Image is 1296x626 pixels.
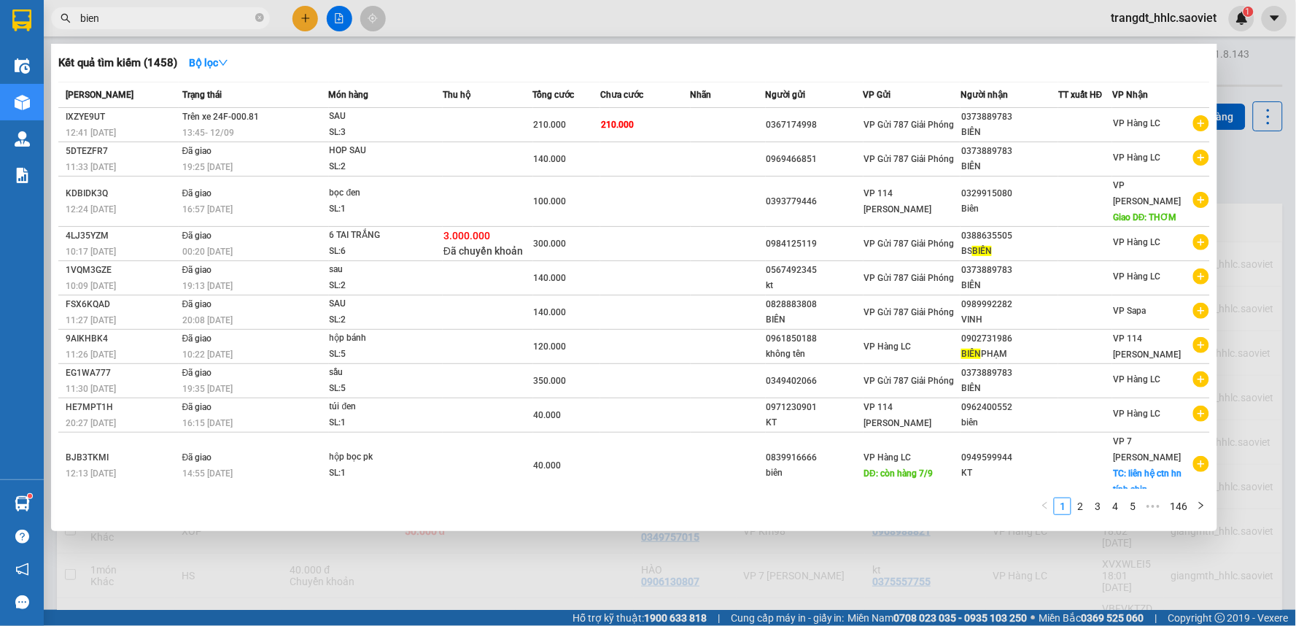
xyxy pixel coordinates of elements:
[15,563,29,576] span: notification
[534,376,567,386] span: 350.000
[767,331,863,347] div: 0961850188
[182,333,212,344] span: Đã giao
[66,315,116,325] span: 11:27 [DATE]
[691,90,712,100] span: Nhãn
[1058,90,1103,100] span: TT xuất HĐ
[330,347,439,363] div: SL: 5
[182,265,212,275] span: Đã giao
[12,9,31,31] img: logo-vxr
[961,109,1058,125] div: 0373889783
[534,120,567,130] span: 210.000
[961,244,1058,259] div: BS
[255,13,264,22] span: close-circle
[66,162,116,172] span: 11:33 [DATE]
[534,410,562,420] span: 40.000
[766,90,806,100] span: Người gửi
[182,162,233,172] span: 19:25 [DATE]
[961,159,1058,174] div: BIÊN
[66,281,116,291] span: 10:09 [DATE]
[182,231,212,241] span: Đã giao
[961,228,1058,244] div: 0388635505
[1054,498,1071,515] li: 1
[182,384,233,394] span: 19:35 [DATE]
[15,58,30,74] img: warehouse-icon
[767,117,863,133] div: 0367174998
[1113,180,1181,206] span: VP [PERSON_NAME]
[218,58,228,68] span: down
[961,125,1058,140] div: BIÊN
[329,90,369,100] span: Món hàng
[1106,498,1124,515] li: 4
[1165,498,1192,514] a: 146
[600,90,643,100] span: Chưa cước
[1141,498,1165,515] span: •••
[182,188,212,198] span: Đã giao
[1193,337,1209,353] span: plus-circle
[864,273,955,283] span: VP Gửi 787 Giải Phóng
[1141,498,1165,515] li: Next 5 Pages
[864,154,955,164] span: VP Gửi 787 Giải Phóng
[961,331,1058,347] div: 0902731986
[177,51,240,74] button: Bộ lọcdown
[1090,498,1106,514] a: 3
[601,120,634,130] span: 210.000
[330,278,439,294] div: SL: 2
[1113,409,1160,419] span: VP Hàng LC
[534,460,562,471] span: 40.000
[182,128,234,138] span: 13:45 - 12/09
[1113,271,1160,282] span: VP Hàng LC
[66,90,133,100] span: [PERSON_NAME]
[66,263,178,278] div: 1VQM3GZE
[330,159,439,175] div: SL: 2
[972,246,992,256] span: BIÊN
[961,263,1058,278] div: 0373889783
[1193,371,1209,387] span: plus-circle
[66,418,116,428] span: 20:27 [DATE]
[443,90,470,100] span: Thu hộ
[66,247,116,257] span: 10:17 [DATE]
[182,349,233,360] span: 10:22 [DATE]
[767,465,863,481] div: biên
[66,366,178,381] div: EG1WA777
[15,95,30,110] img: warehouse-icon
[66,204,116,215] span: 12:24 [DATE]
[182,452,212,463] span: Đã giao
[66,297,178,312] div: FSX6KQAD
[961,297,1058,312] div: 0989992282
[864,376,955,386] span: VP Gửi 787 Giải Phóng
[15,168,30,183] img: solution-icon
[330,465,439,482] div: SL: 1
[189,57,228,69] strong: Bộ lọc
[182,299,212,309] span: Đã giao
[1193,192,1209,208] span: plus-circle
[533,90,575,100] span: Tổng cước
[1113,468,1181,495] span: TC: liên hệ ctn hn tính ship
[330,331,439,347] div: hộp bánh
[864,402,932,428] span: VP 114 [PERSON_NAME]
[1113,118,1160,128] span: VP Hàng LC
[534,239,567,249] span: 300.000
[1113,152,1160,163] span: VP Hàng LC
[961,450,1058,465] div: 0949599944
[330,449,439,465] div: hộp bọc pk
[864,120,955,130] span: VP Gửi 787 Giải Phóng
[961,381,1058,396] div: BIÊN
[767,278,863,293] div: kt
[182,247,233,257] span: 00:20 [DATE]
[864,468,934,479] span: DĐ: còn hàng 7/9
[28,494,32,498] sup: 1
[1125,498,1141,514] a: 5
[66,331,178,347] div: 9AIKHBK4
[182,402,212,412] span: Đã giao
[1124,498,1141,515] li: 5
[1041,501,1049,510] span: left
[330,312,439,328] div: SL: 2
[58,55,177,71] h3: Kết quả tìm kiếm ( 1458 )
[330,399,439,415] div: túi đen
[15,595,29,609] span: message
[1113,333,1181,360] span: VP 114 [PERSON_NAME]
[961,186,1058,201] div: 0329915080
[1193,115,1209,131] span: plus-circle
[1113,237,1160,247] span: VP Hàng LC
[80,10,252,26] input: Tìm tên, số ĐT hoặc mã đơn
